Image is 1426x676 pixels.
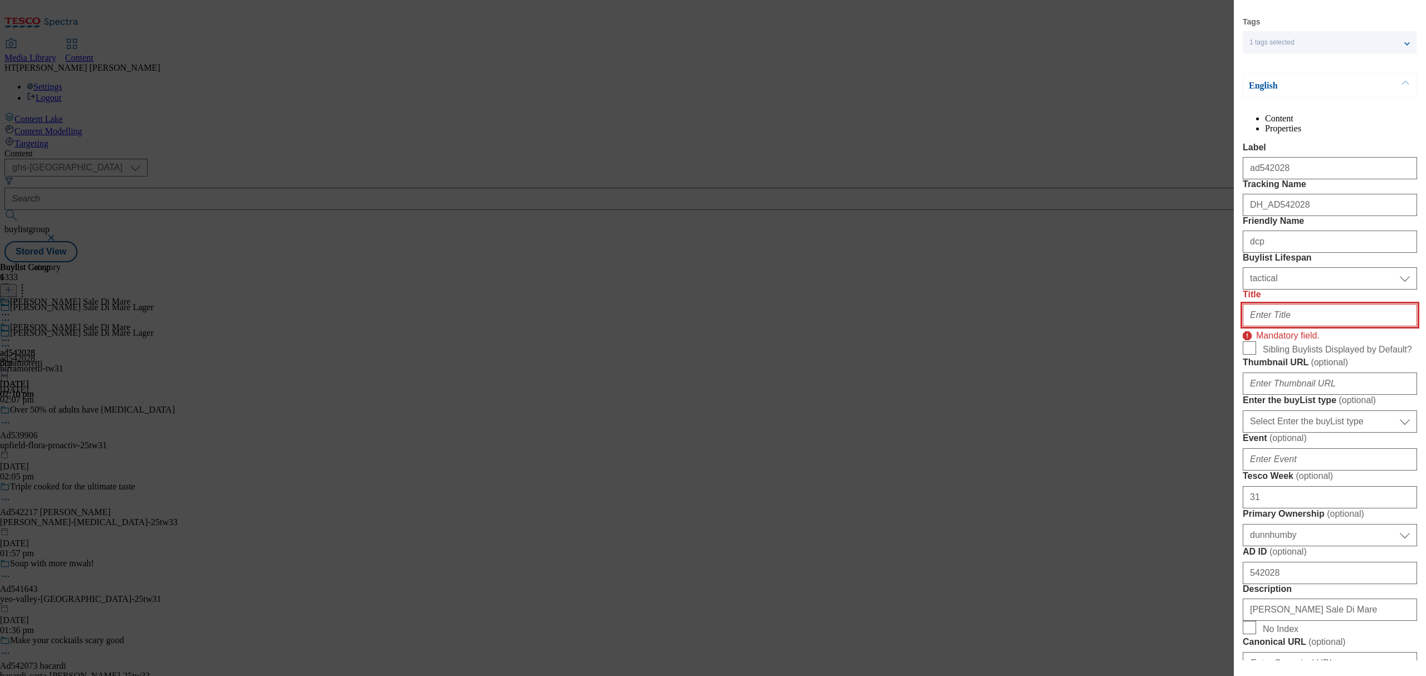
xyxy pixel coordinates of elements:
input: Enter AD ID [1243,562,1417,584]
span: ( optional ) [1308,637,1346,646]
label: Thumbnail URL [1243,357,1417,368]
input: Enter Title [1243,304,1417,326]
li: Properties [1265,124,1417,134]
span: ( optional ) [1269,433,1307,443]
label: Buylist Lifespan [1243,253,1417,263]
p: Mandatory field. [1256,326,1320,341]
span: No Index [1263,624,1298,634]
input: Enter Friendly Name [1243,231,1417,253]
span: Sibling Buylists Displayed by Default? [1263,345,1412,355]
span: 1 tags selected [1249,38,1295,47]
label: Primary Ownership [1243,508,1417,520]
input: Enter Description [1243,599,1417,621]
button: 1 tags selected [1243,31,1417,53]
label: Tracking Name [1243,179,1417,189]
input: Enter Tracking Name [1243,194,1417,216]
li: Content [1265,114,1417,124]
label: Enter the buyList type [1243,395,1417,406]
p: English [1249,80,1366,91]
label: Title [1243,290,1417,300]
label: Tags [1243,19,1261,25]
input: Enter Label [1243,157,1417,179]
input: Enter Thumbnail URL [1243,373,1417,395]
span: ( optional ) [1339,395,1376,405]
label: AD ID [1243,546,1417,557]
span: ( optional ) [1296,471,1333,481]
input: Enter Tesco Week [1243,486,1417,508]
span: ( optional ) [1269,547,1307,556]
label: Tesco Week [1243,471,1417,482]
input: Enter Event [1243,448,1417,471]
span: ( optional ) [1311,357,1348,367]
label: Description [1243,584,1417,594]
span: ( optional ) [1327,509,1364,518]
label: Event [1243,433,1417,444]
label: Friendly Name [1243,216,1417,226]
label: Label [1243,143,1417,153]
input: Enter Canonical URL [1243,652,1417,674]
label: Canonical URL [1243,636,1417,648]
